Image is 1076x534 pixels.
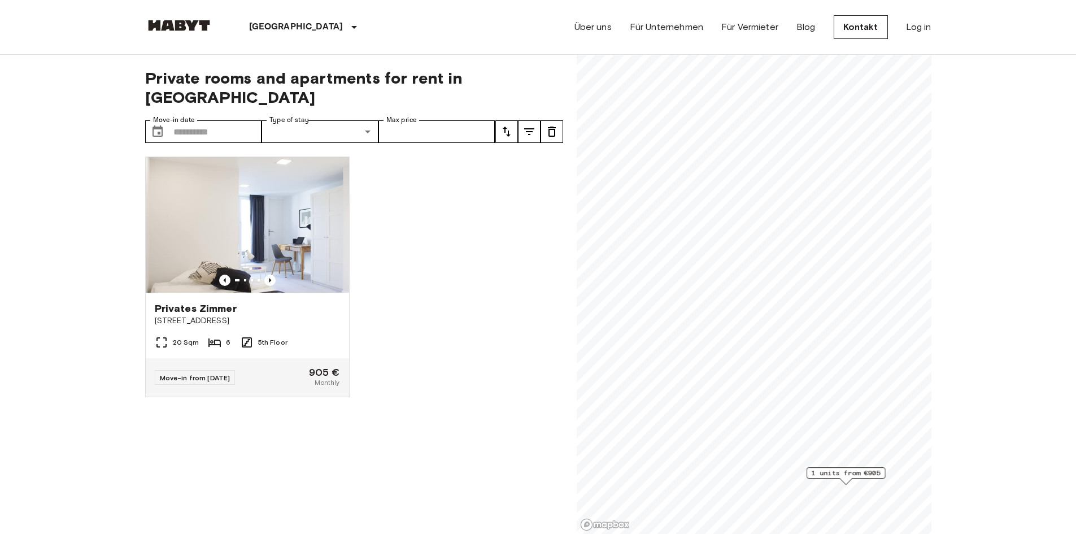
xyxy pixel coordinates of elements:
[541,120,563,143] button: tune
[160,374,230,382] span: Move-in from [DATE]
[574,20,612,34] a: Über uns
[226,337,230,348] span: 6
[173,337,199,348] span: 20 Sqm
[145,157,350,397] a: Marketing picture of unit DE-01-046-001-02HPrevious imagePrevious imagePrivates Zimmer[STREET_ADD...
[145,20,213,31] img: Habyt
[495,120,518,143] button: tune
[269,115,309,125] label: Type of stay
[146,157,349,293] img: Marketing picture of unit DE-01-046-001-02H
[258,337,287,348] span: 5th Floor
[796,20,816,34] a: Blog
[834,15,888,39] a: Kontakt
[249,20,343,34] p: [GEOGRAPHIC_DATA]
[721,20,778,34] a: Für Vermieter
[155,302,237,315] span: Privates Zimmer
[906,20,931,34] a: Log in
[806,467,885,485] div: Map marker
[153,115,195,125] label: Move-in date
[811,468,880,478] span: 1 units from €905
[630,20,703,34] a: Für Unternehmen
[315,377,339,388] span: Monthly
[219,275,230,286] button: Previous image
[518,120,541,143] button: tune
[580,518,630,531] a: Mapbox logo
[146,120,169,143] button: Choose date
[386,115,417,125] label: Max price
[155,315,340,327] span: [STREET_ADDRESS]
[264,275,276,286] button: Previous image
[309,367,340,377] span: 905 €
[145,68,563,107] span: Private rooms and apartments for rent in [GEOGRAPHIC_DATA]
